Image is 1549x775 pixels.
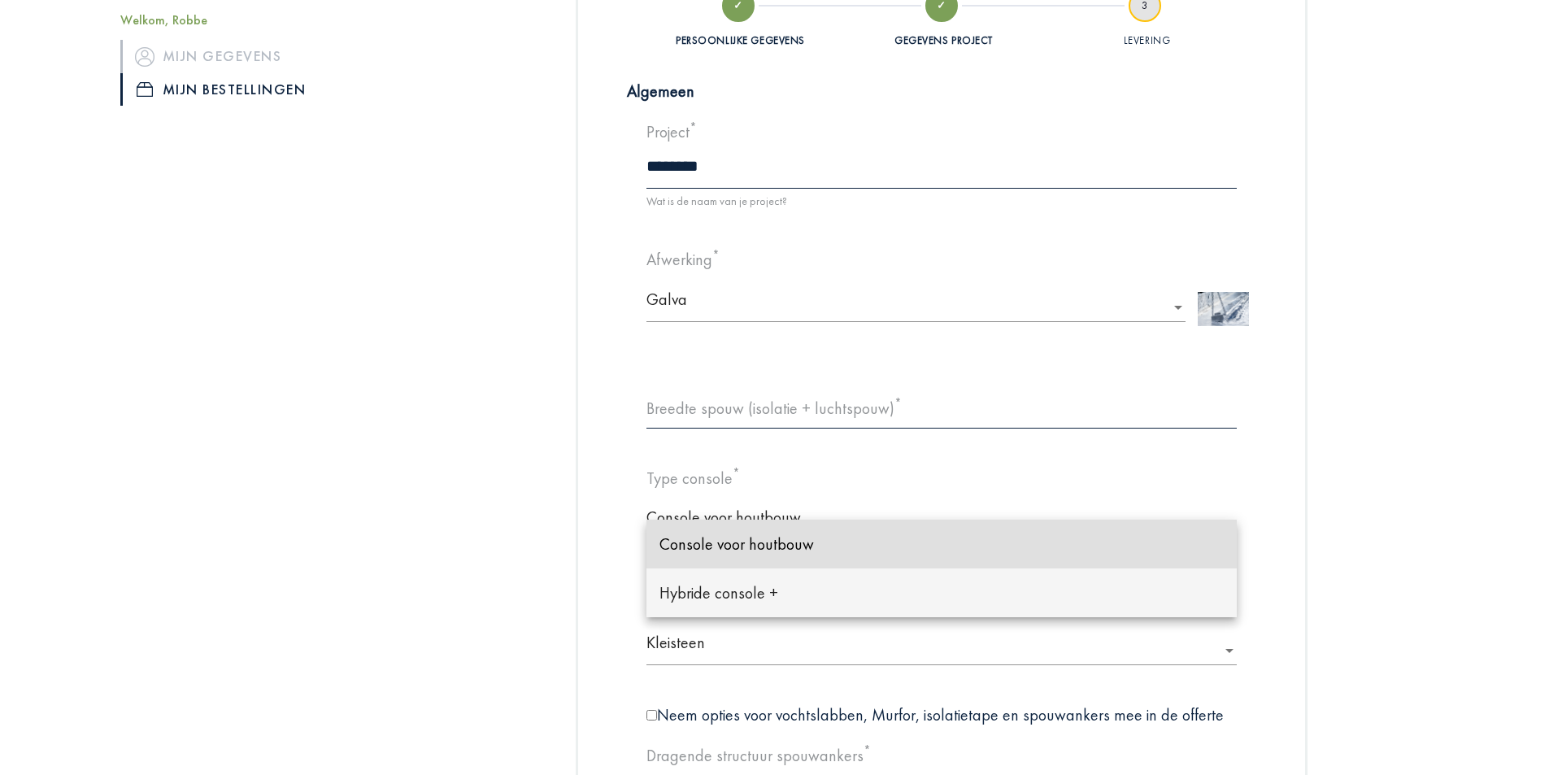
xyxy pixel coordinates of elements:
span: Console voor houtbouw [659,533,814,555]
h5: Welkom, Robbe [120,12,429,28]
img: icon [137,82,153,97]
span: Wat is de naam van je project? [646,194,787,208]
a: iconMijn bestellingen [120,73,429,106]
ng-dropdown-panel: Options list [646,520,1237,617]
div: Levering [1048,34,1247,48]
label: Afwerking [646,249,720,270]
img: Z [1198,292,1249,326]
label: Type console [646,468,740,489]
div: Neem opties voor vochtslabben, Murfor, isolatietape en spouwankers mee in de offerte [634,704,1249,725]
span: Hybride console + [659,582,778,603]
div: Gegevens project [894,33,993,47]
label: Project [646,121,697,142]
div: Persoonlijke gegevens [676,33,805,47]
a: iconMijn gegevens [120,40,429,72]
label: Dragende structuur spouwankers [646,745,871,766]
strong: Algemeen [627,81,694,102]
img: icon [135,46,154,66]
